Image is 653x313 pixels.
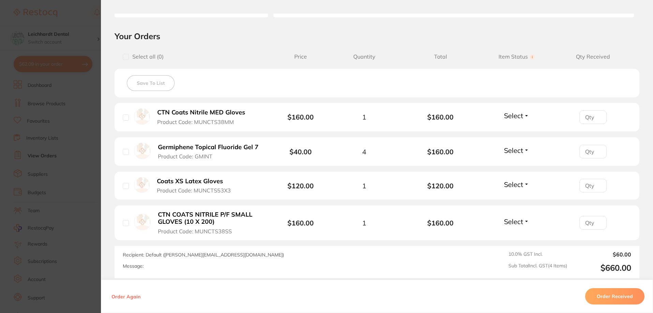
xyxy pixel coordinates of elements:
span: Recipient: Default ( [PERSON_NAME][EMAIL_ADDRESS][DOMAIN_NAME] ) [123,252,284,258]
input: Qty [579,216,607,230]
output: $660.00 [573,263,631,273]
span: Select [504,146,523,155]
input: Qty [579,110,607,124]
span: Product Code: GMINT [158,153,212,159]
span: 1 [362,113,366,121]
span: Quantity [326,53,402,60]
label: Message: [123,263,144,269]
img: CTN COATS NITRILE P/F SMALL GLOVES (10 X 200) [134,214,151,231]
b: Coats XS Latex Gloves [157,178,223,185]
b: $160.00 [287,219,314,227]
span: 10.0 % GST Incl. [508,251,567,257]
span: Select [504,180,523,189]
button: Select [502,180,531,189]
span: Item Status [479,53,555,60]
b: $160.00 [402,148,479,156]
button: Germiphene Topical Fluoride Gel 7 Product Code: GMINT [156,143,265,160]
h2: Your Orders [115,31,639,41]
span: Product Code: MUNCTS38SS [158,228,232,234]
b: $160.00 [402,113,479,121]
b: $160.00 [402,219,479,227]
button: Select [502,217,531,226]
output: $60.00 [573,251,631,257]
span: Product Code: MUNCTS53X3 [157,187,231,193]
b: CTN COATS NITRILE P/F SMALL GLOVES (10 X 200) [158,211,263,225]
span: Qty Received [555,53,631,60]
button: Select [502,146,531,155]
button: Coats XS Latex Gloves Product Code: MUNCTS53X3 [155,177,239,194]
span: Total [402,53,479,60]
button: Order Again [109,293,143,299]
b: $120.00 [402,182,479,190]
img: Coats XS Latex Gloves [134,177,150,193]
button: CTN Coats Nitrile MED Gloves Product Code: MUNCTS38MM [155,109,253,125]
b: CTN Coats Nitrile MED Gloves [157,109,245,116]
button: Select [502,111,531,120]
input: Qty [579,179,607,192]
span: Select [504,217,523,226]
button: CTN COATS NITRILE P/F SMALL GLOVES (10 X 200) Product Code: MUNCTS38SS [156,211,265,235]
span: Select [504,111,523,120]
span: Select all ( 0 ) [129,53,164,60]
span: Sub Total Incl. GST ( 4 Items) [508,263,567,273]
button: Save To List [127,75,175,91]
img: CTN Coats Nitrile MED Gloves [134,108,150,124]
span: Product Code: MUNCTS38MM [157,119,234,125]
input: Qty [579,145,607,158]
span: 1 [362,182,366,190]
span: Price [275,53,326,60]
b: $120.00 [287,182,314,190]
b: $160.00 [287,113,314,121]
button: Order Received [585,288,644,304]
b: $40.00 [290,147,312,156]
b: Germiphene Topical Fluoride Gel 7 [158,144,258,151]
span: 4 [362,148,366,156]
span: 1 [362,219,366,227]
img: Germiphene Topical Fluoride Gel 7 [134,143,151,159]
